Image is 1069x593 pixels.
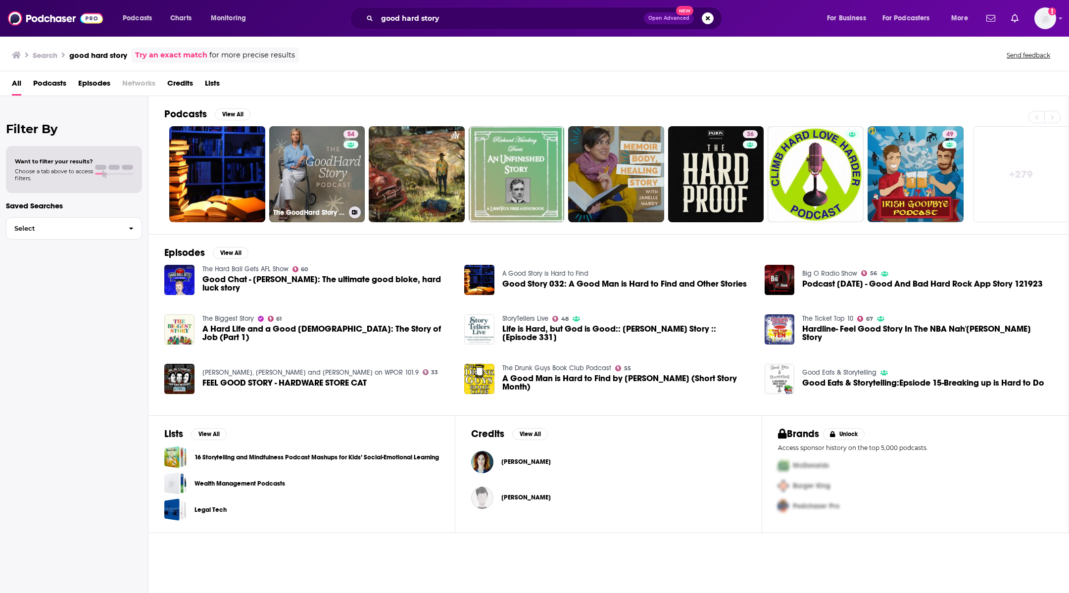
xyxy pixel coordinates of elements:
span: Choose a tab above to access filters. [15,168,93,182]
a: Big O Radio Show [802,269,857,278]
span: Good Chat - [PERSON_NAME]: The ultimate good bloke, hard luck story [202,275,453,292]
a: Legal Tech [194,504,227,515]
a: Wealth Management Podcasts [194,478,285,489]
a: Good Chat - Lee Walker: The ultimate good bloke, hard luck story [202,275,453,292]
img: A Good Man is Hard to Find by Flannery O’Conner (Short Story Month) [464,364,494,394]
a: Episodes [78,75,110,96]
svg: Add a profile image [1048,7,1056,15]
img: Podcast Tuesday - Good And Bad Hard Rock App Story 121923 [765,265,795,295]
img: FEEL GOOD STORY - HARDWARE STORE CAT [164,364,194,394]
h3: The GoodHard Story Podcast [273,208,345,217]
button: Select [6,217,142,240]
img: Gino Black [471,487,493,509]
span: Open Advanced [648,16,689,21]
button: Unlock [823,428,865,440]
button: View All [215,108,250,120]
button: open menu [204,10,259,26]
a: PodcastsView All [164,108,250,120]
a: The Ticket Top 10 [802,314,853,323]
span: Want to filter your results? [15,158,93,165]
span: Burger King [793,482,830,490]
span: A Hard Life and a Good [DEMOGRAPHIC_DATA]: The Story of Job (Part 1) [202,325,453,342]
span: 60 [301,267,308,272]
a: 36 [743,130,758,138]
img: Life is Hard, but God is Good:: Alice Churnock’s Story :: [Episode 331] [464,314,494,345]
button: open menu [876,10,944,26]
span: More [951,11,968,25]
a: Wealth Management Podcasts [164,472,187,494]
span: For Podcasters [882,11,930,25]
span: 49 [946,130,953,140]
h2: Podcasts [164,108,207,120]
h3: Search [33,50,57,60]
img: Podchaser - Follow, Share and Rate Podcasts [8,9,103,28]
a: EpisodesView All [164,247,248,259]
a: 16 Storytelling and Mindfulness Podcast Mashups for Kids’ Social-Emotional Learning [164,446,187,468]
span: 67 [866,317,873,321]
a: All [12,75,21,96]
a: 54 [343,130,358,138]
a: Podcasts [33,75,66,96]
button: open menu [820,10,878,26]
a: 61 [268,316,282,322]
img: Good Eats & Storytelling:Epsiode 15-Breaking up is Hard to Do [765,364,795,394]
button: open menu [116,10,165,26]
h2: Filter By [6,122,142,136]
a: Good Eats & Storytelling:Epsiode 15-Breaking up is Hard to Do [802,379,1044,387]
span: Credits [167,75,193,96]
a: Good Story 032: A Good Man is Hard to Find and Other Stories [502,280,747,288]
img: Hardline- Feel Good Story In The NBA Nah'Shon Hyland Story [765,314,795,345]
span: 56 [870,271,877,276]
span: Hardline- Feel Good Story In The NBA Nah'[PERSON_NAME] Story [802,325,1053,342]
a: Lists [205,75,220,96]
a: StoryTellers Live [502,314,548,323]
a: A Hard Life and a Good God: The Story of Job (Part 1) [202,325,453,342]
a: 56 [861,270,877,276]
button: Show profile menu [1034,7,1056,29]
button: Jamie DickerhoofJamie Dickerhoof [471,446,746,478]
span: Life is Hard, but God is Good:: [PERSON_NAME] Story :: [Episode 331] [502,325,753,342]
h2: Brands [778,428,819,440]
span: For Business [827,11,866,25]
a: The Hard Ball Gets AFL Show [202,265,289,273]
a: Legal Tech [164,498,187,521]
span: 33 [431,370,438,375]
span: Monitoring [211,11,246,25]
button: View All [512,428,548,440]
a: 16 Storytelling and Mindfulness Podcast Mashups for Kids’ Social-Emotional Learning [194,452,439,463]
span: Charts [170,11,192,25]
input: Search podcasts, credits, & more... [377,10,644,26]
img: Good Chat - Lee Walker: The ultimate good bloke, hard luck story [164,265,194,295]
img: A Hard Life and a Good God: The Story of Job (Part 1) [164,314,194,345]
a: 60 [292,266,308,272]
a: CreditsView All [471,428,548,440]
span: 48 [561,317,569,321]
button: Send feedback [1004,51,1053,59]
a: Podcast Tuesday - Good And Bad Hard Rock App Story 121923 [802,280,1043,288]
img: First Pro Logo [774,455,793,476]
a: Gino Black [501,494,551,501]
img: Good Story 032: A Good Man is Hard to Find and Other Stories [464,265,494,295]
a: A Good Story is Hard to Find [502,269,588,278]
a: 36 [668,126,764,222]
a: 49 [942,130,957,138]
a: 48 [552,316,569,322]
span: Podcasts [123,11,152,25]
img: Jamie Dickerhoof [471,451,493,473]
